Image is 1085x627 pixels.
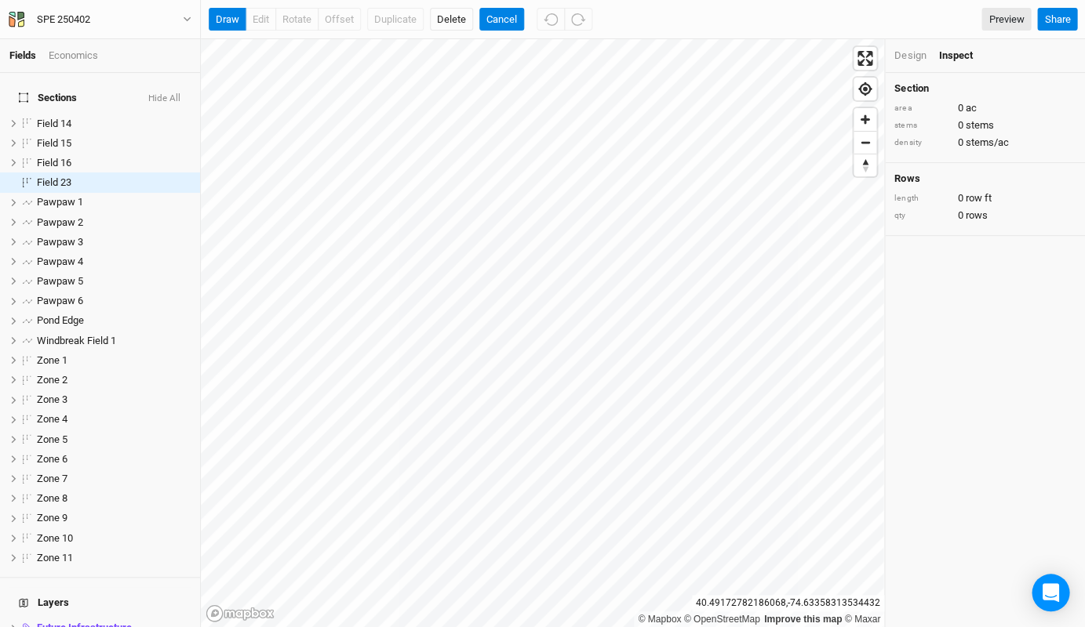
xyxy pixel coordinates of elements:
[37,157,71,169] span: Field 16
[37,12,90,27] div: SPE 250402
[430,8,473,31] button: Delete
[37,314,84,326] span: Pond Edge
[37,157,191,169] div: Field 16
[854,78,876,100] button: Find my location
[894,118,1076,132] div: 0
[938,49,994,63] div: Inspect
[201,39,883,627] canvas: Map
[37,176,191,189] div: Field 23
[37,492,191,505] div: Zone 8
[37,118,71,129] span: Field 14
[9,49,36,61] a: Fields
[8,11,192,28] button: SPE 250402
[246,8,276,31] button: edit
[1032,574,1069,611] div: Open Intercom Messenger
[537,8,565,31] button: Undo (^z)
[37,532,191,545] div: Zone 10
[854,154,876,176] button: Reset bearing to north
[49,49,98,63] div: Economics
[37,453,191,466] div: Zone 6
[37,236,83,248] span: Pawpaw 3
[894,137,949,149] div: density
[9,587,191,618] h4: Layers
[37,393,67,405] span: Zone 3
[981,8,1031,31] a: Preview
[37,354,67,366] span: Zone 1
[37,512,67,524] span: Zone 9
[206,604,275,622] a: Mapbox logo
[37,354,191,367] div: Zone 1
[318,8,361,31] button: offset
[965,191,991,205] span: row ft
[37,216,83,228] span: Pawpaw 2
[564,8,592,31] button: Redo (^Z)
[965,136,1008,150] span: stems/ac
[275,8,319,31] button: rotate
[854,132,876,154] span: Zoom out
[894,191,1076,205] div: 0
[894,49,926,63] div: Design
[37,256,83,267] span: Pawpaw 4
[37,196,83,208] span: Pawpaw 1
[37,552,73,564] span: Zone 11
[894,82,1076,95] h4: Section
[854,47,876,70] button: Enter fullscreen
[894,120,949,132] div: stems
[894,136,1076,150] div: 0
[37,314,191,327] div: Pond Edge
[854,154,876,176] span: Reset bearing to north
[37,275,191,288] div: Pawpaw 5
[37,433,191,446] div: Zone 5
[37,256,191,268] div: Pawpaw 4
[894,193,949,205] div: length
[844,614,880,625] a: Maxar
[638,614,681,625] a: Mapbox
[209,8,246,31] button: draw
[37,413,191,426] div: Zone 4
[37,176,71,188] span: Field 23
[37,236,191,248] div: Pawpaw 3
[37,433,67,445] span: Zone 5
[37,393,191,406] div: Zone 3
[692,595,884,611] div: 40.49172782186068 , -74.63358313534432
[894,103,949,114] div: area
[37,137,191,150] div: Field 15
[37,413,67,425] span: Zone 4
[1037,8,1077,31] button: Share
[37,473,67,484] span: Zone 7
[37,196,191,208] div: Pawpaw 1
[37,512,191,524] div: Zone 9
[894,101,1076,115] div: 0
[37,335,191,347] div: Windbreak Field 1
[37,374,67,386] span: Zone 2
[367,8,424,31] button: Duplicate
[37,137,71,149] span: Field 15
[894,172,1076,185] h4: Rows
[965,101,976,115] span: ac
[894,208,1076,223] div: 0
[37,295,191,307] div: Pawpaw 6
[37,374,191,386] div: Zone 2
[37,492,67,504] span: Zone 8
[37,335,116,346] span: Windbreak Field 1
[37,216,191,229] div: Pawpaw 2
[965,208,987,223] span: rows
[37,295,83,306] span: Pawpaw 6
[854,131,876,154] button: Zoom out
[37,275,83,287] span: Pawpaw 5
[854,108,876,131] button: Zoom in
[19,92,77,104] span: Sections
[764,614,842,625] a: Improve this map
[479,8,524,31] button: Cancel
[965,118,993,132] span: stems
[147,93,181,104] button: Hide All
[37,118,191,130] div: Field 14
[37,532,73,544] span: Zone 10
[37,473,191,485] div: Zone 7
[684,614,760,625] a: OpenStreetMap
